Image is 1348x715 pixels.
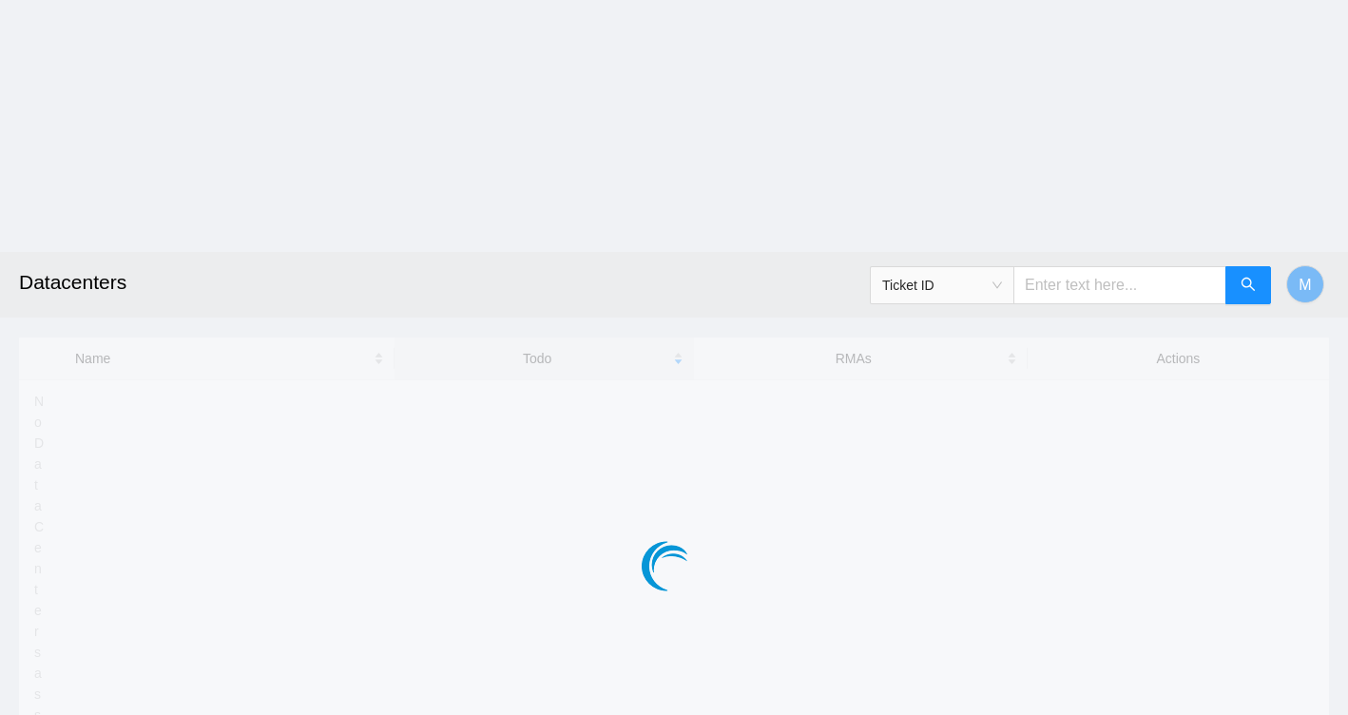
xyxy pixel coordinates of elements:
span: M [1299,273,1311,297]
span: Ticket ID [882,271,1002,300]
button: M [1286,265,1324,303]
span: search [1241,277,1256,295]
input: Enter text here... [1013,266,1226,304]
h2: Datacenters [19,252,936,313]
button: search [1225,266,1271,304]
